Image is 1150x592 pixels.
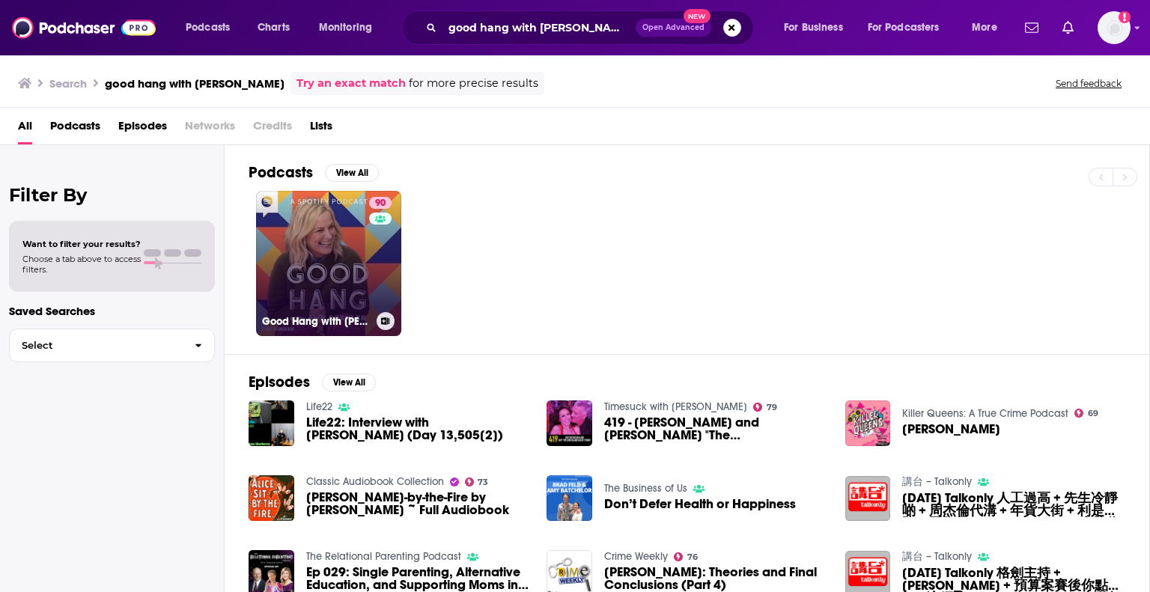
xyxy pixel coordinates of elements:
[306,550,461,563] a: The Relational Parenting Podcast
[636,19,711,37] button: Open AdvancedNew
[961,16,1016,40] button: open menu
[262,315,371,328] h3: Good Hang with [PERSON_NAME]
[902,423,1000,436] span: [PERSON_NAME]
[465,477,489,486] a: 73
[1056,15,1080,40] a: Show notifications dropdown
[12,13,156,42] img: Podchaser - Follow, Share and Rate Podcasts
[185,114,235,144] span: Networks
[604,498,796,510] span: Don’t Defer Health or Happiness
[375,196,386,211] span: 90
[248,16,299,40] a: Charts
[902,423,1000,436] a: Amy Mihaljevic
[642,24,705,31] span: Open Advanced
[604,400,747,413] a: Timesuck with Dan Cummins
[105,76,285,91] h3: good hang with [PERSON_NAME]
[18,114,32,144] a: All
[306,566,529,591] a: Ep 029: Single Parenting, Alternative Education, and Supporting Moms in Business with Amy Kuphal
[49,76,87,91] h3: Search
[902,475,972,488] a: 講台 – Talkonly
[902,567,1125,592] a: 25.02.28 Talkonly 格劍主持 + Skype 壽終正寢 + 預算案賽後你點睇 + 一流經濟 + Tesla 自動駕駛初體驗 + 離境稅 + 國家補貼買 iPhone + 淘寶救死...
[322,373,376,391] button: View All
[604,566,827,591] span: [PERSON_NAME]: Theories and Final Conclusions (Part 4)
[249,163,313,182] h2: Podcasts
[902,550,972,563] a: 講台 – Talkonly
[773,16,862,40] button: open menu
[310,114,332,144] a: Lists
[50,114,100,144] a: Podcasts
[547,400,592,446] img: 419 - Joey Buttafuoco and Amy "The Long Island Lolita" Fisher
[306,475,444,488] a: Classic Audiobook Collection
[9,184,215,206] h2: Filter By
[416,10,768,45] div: Search podcasts, credits, & more...
[249,373,376,391] a: EpisodesView All
[249,400,294,446] img: Life22: Interview with Amy Sherburne (Day 13,505[2])
[972,17,997,38] span: More
[1088,410,1098,417] span: 69
[902,492,1125,517] span: [DATE] Talkonly 人工過高 + 先生冷靜啲 + 周杰倫代溝 + 年貨大街 + 利是賄賂 + 國際級 Annual Meeting + 台胞為了回贈 + 日遊小深圳 + 冷清[GEO...
[547,475,592,521] img: Don’t Defer Health or Happiness
[306,491,529,516] span: [PERSON_NAME]-by-the-Fire by [PERSON_NAME] ~ Full Audiobook
[684,9,711,23] span: New
[868,17,940,38] span: For Podcasters
[902,492,1125,517] a: 25.01.24 Talkonly 人工過高 + 先生冷靜啲 + 周杰倫代溝 + 年貨大街 + 利是賄賂 + 國際級 Annual Meeting + 台胞為了回贈 + 日遊小深圳 + 冷清深水...
[858,16,961,40] button: open menu
[753,403,777,412] a: 79
[784,17,843,38] span: For Business
[604,566,827,591] a: Amy Bradley: Theories and Final Conclusions (Part 4)
[186,17,230,38] span: Podcasts
[902,567,1125,592] span: [DATE] Talkonly 格劍主持 + [PERSON_NAME] + 預算案賽後你點睇 + 一流經濟 + [PERSON_NAME] 自動駕駛初體驗 + 離境稅 + 國家補貼買 iPho...
[674,552,698,561] a: 76
[306,400,332,413] a: Life22
[249,373,310,391] h2: Episodes
[258,17,290,38] span: Charts
[1074,409,1098,418] a: 69
[9,304,215,318] p: Saved Searches
[325,164,379,182] button: View All
[249,163,379,182] a: PodcastsView All
[1098,11,1131,44] img: User Profile
[10,341,183,350] span: Select
[9,329,215,362] button: Select
[442,16,636,40] input: Search podcasts, credits, & more...
[296,75,406,92] a: Try an exact match
[308,16,392,40] button: open menu
[369,197,392,209] a: 90
[249,475,294,521] img: Alice Sit-by-the-Fire by J. M. Barrie ~ Full Audiobook
[306,491,529,516] a: Alice Sit-by-the-Fire by J. M. Barrie ~ Full Audiobook
[118,114,167,144] a: Episodes
[253,114,292,144] span: Credits
[22,239,141,249] span: Want to filter your results?
[175,16,249,40] button: open menu
[604,482,687,495] a: The Business of Us
[409,75,538,92] span: for more precise results
[306,416,529,442] span: Life22: Interview with [PERSON_NAME] (Day 13,505[2])
[1098,11,1131,44] span: Logged in as rarjune
[478,479,488,486] span: 73
[1051,77,1126,90] button: Send feedback
[306,566,529,591] span: Ep 029: Single Parenting, Alternative Education, and Supporting Moms in Business with [PERSON_NAME]
[1098,11,1131,44] button: Show profile menu
[319,17,372,38] span: Monitoring
[767,404,777,411] span: 79
[604,416,827,442] a: 419 - Joey Buttafuoco and Amy "The Long Island Lolita" Fisher
[604,416,827,442] span: 419 - [PERSON_NAME] and [PERSON_NAME] "The [PERSON_NAME]" [PERSON_NAME]
[845,400,891,446] img: Amy Mihaljevic
[687,554,698,561] span: 76
[306,416,529,442] a: Life22: Interview with Amy Sherburne (Day 13,505[2])
[1019,15,1044,40] a: Show notifications dropdown
[22,254,141,275] span: Choose a tab above to access filters.
[256,191,401,336] a: 90Good Hang with [PERSON_NAME]
[604,550,668,563] a: Crime Weekly
[845,476,891,522] img: 25.01.24 Talkonly 人工過高 + 先生冷靜啲 + 周杰倫代溝 + 年貨大街 + 利是賄賂 + 國際級 Annual Meeting + 台胞為了回贈 + 日遊小深圳 + 冷清深水...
